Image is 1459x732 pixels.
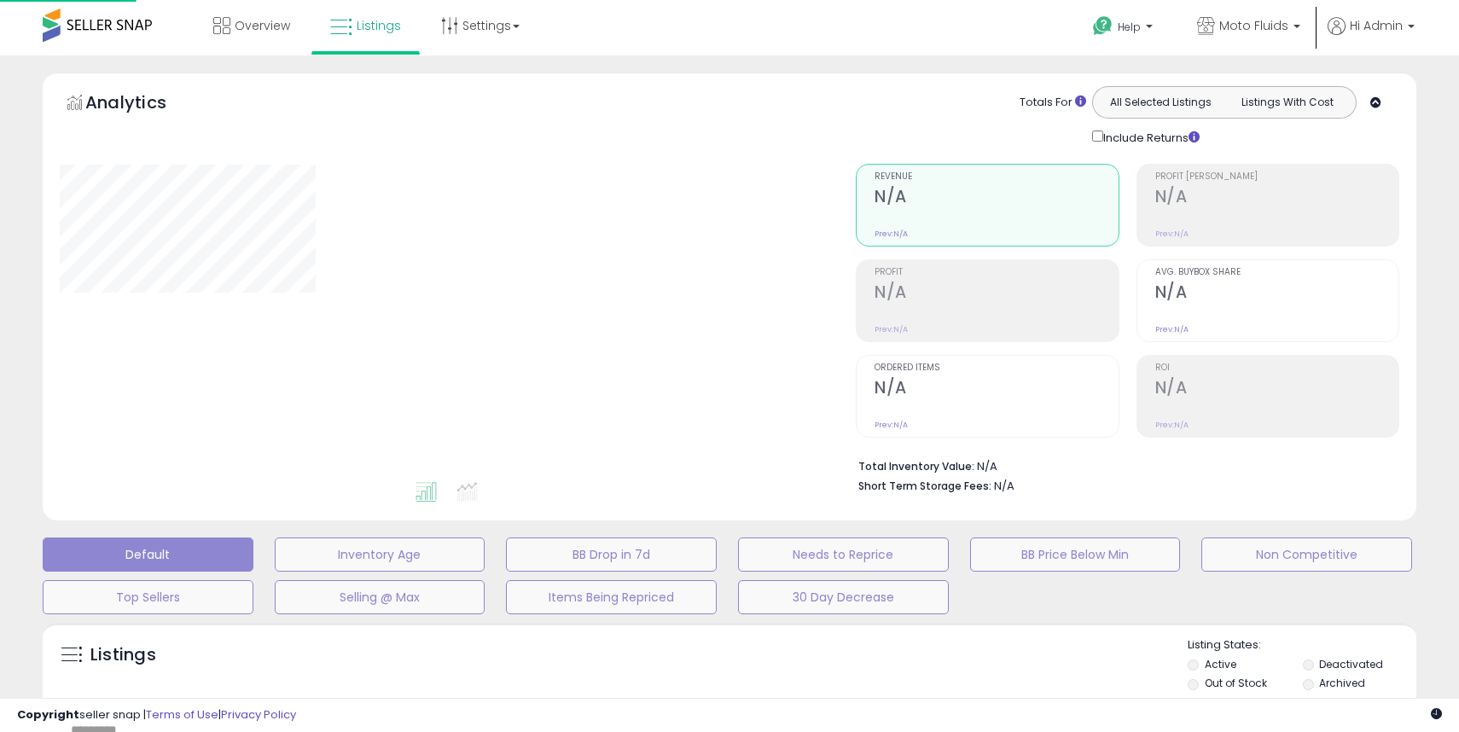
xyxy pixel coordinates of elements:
[1155,378,1398,401] h2: N/A
[235,17,290,34] span: Overview
[858,459,974,473] b: Total Inventory Value:
[1155,172,1398,182] span: Profit [PERSON_NAME]
[275,537,485,572] button: Inventory Age
[1155,324,1189,334] small: Prev: N/A
[875,378,1118,401] h2: N/A
[875,420,908,430] small: Prev: N/A
[275,580,485,614] button: Selling @ Max
[1328,17,1415,55] a: Hi Admin
[738,580,949,614] button: 30 Day Decrease
[875,363,1118,373] span: Ordered Items
[875,324,908,334] small: Prev: N/A
[1020,95,1086,111] div: Totals For
[875,187,1118,210] h2: N/A
[1350,17,1403,34] span: Hi Admin
[85,90,200,119] h5: Analytics
[994,478,1014,494] span: N/A
[875,282,1118,305] h2: N/A
[17,706,79,723] strong: Copyright
[43,537,253,572] button: Default
[1224,91,1351,113] button: Listings With Cost
[1219,17,1288,34] span: Moto Fluids
[1201,537,1412,572] button: Non Competitive
[858,479,991,493] b: Short Term Storage Fees:
[506,580,717,614] button: Items Being Repriced
[17,707,296,723] div: seller snap | |
[738,537,949,572] button: Needs to Reprice
[1097,91,1224,113] button: All Selected Listings
[1155,268,1398,277] span: Avg. Buybox Share
[1155,187,1398,210] h2: N/A
[1118,20,1141,34] span: Help
[43,580,253,614] button: Top Sellers
[1155,420,1189,430] small: Prev: N/A
[970,537,1181,572] button: BB Price Below Min
[1155,229,1189,239] small: Prev: N/A
[875,268,1118,277] span: Profit
[1155,282,1398,305] h2: N/A
[357,17,401,34] span: Listings
[1155,363,1398,373] span: ROI
[875,229,908,239] small: Prev: N/A
[506,537,717,572] button: BB Drop in 7d
[1092,15,1113,37] i: Get Help
[1079,3,1170,55] a: Help
[1079,127,1220,147] div: Include Returns
[858,455,1386,475] li: N/A
[875,172,1118,182] span: Revenue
